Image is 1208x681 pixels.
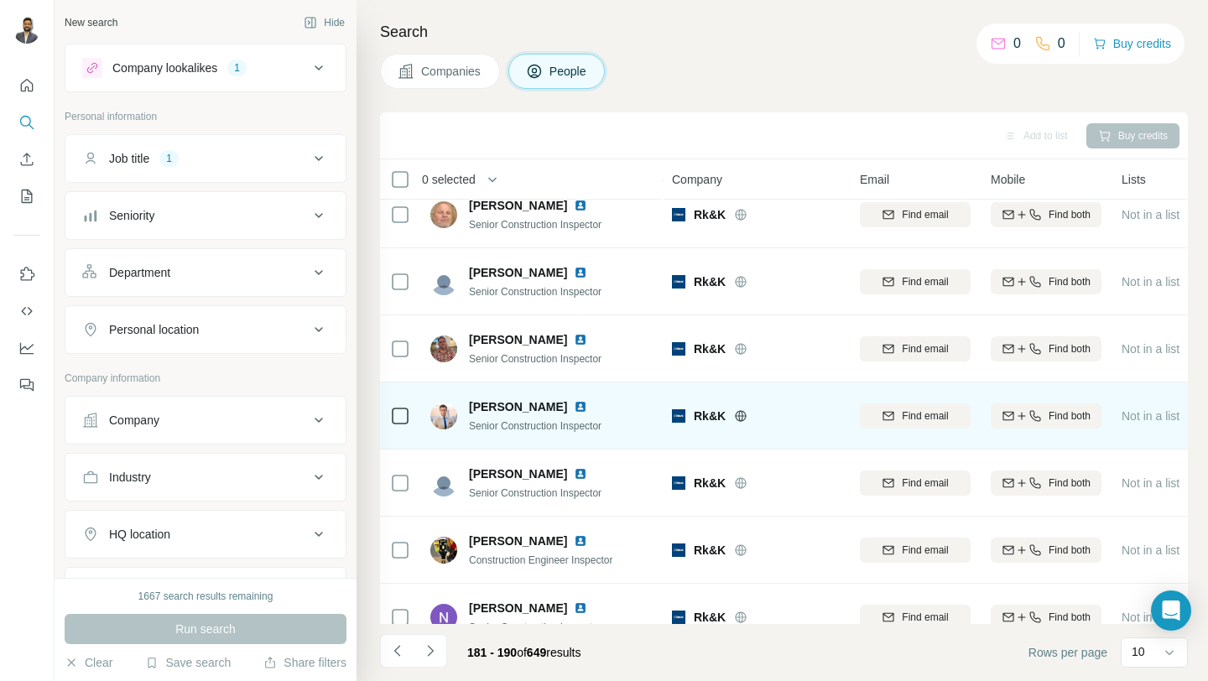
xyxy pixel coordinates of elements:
[65,195,346,236] button: Seniority
[469,533,567,549] span: [PERSON_NAME]
[860,336,971,361] button: Find email
[467,646,581,659] span: results
[65,15,117,30] div: New search
[694,273,726,290] span: Rk&K
[145,654,231,671] button: Save search
[65,309,346,350] button: Personal location
[672,611,685,624] img: Logo of Rk&K
[1093,32,1171,55] button: Buy credits
[65,48,346,88] button: Company lookalikes1
[263,654,346,671] button: Share filters
[672,208,685,221] img: Logo of Rk&K
[991,470,1101,496] button: Find both
[1058,34,1065,54] p: 0
[65,252,346,293] button: Department
[860,403,971,429] button: Find email
[527,646,546,659] span: 649
[13,296,40,326] button: Use Surfe API
[1049,610,1091,625] span: Find both
[467,646,517,659] span: 181 - 190
[574,534,587,548] img: LinkedIn logo
[1049,207,1091,222] span: Find both
[65,457,346,497] button: Industry
[13,144,40,174] button: Enrich CSV
[469,197,567,214] span: [PERSON_NAME]
[13,70,40,101] button: Quick start
[469,487,601,499] span: Senior Construction Inspector
[1122,409,1179,423] span: Not in a list
[574,601,587,615] img: LinkedIn logo
[227,60,247,75] div: 1
[1132,643,1145,660] p: 10
[1122,171,1146,188] span: Lists
[422,171,476,188] span: 0 selected
[694,609,726,626] span: Rk&K
[380,20,1188,44] h4: Search
[574,467,587,481] img: LinkedIn logo
[902,274,948,289] span: Find email
[13,259,40,289] button: Use Surfe on LinkedIn
[860,470,971,496] button: Find email
[549,63,588,80] span: People
[694,475,726,491] span: Rk&K
[469,398,567,415] span: [PERSON_NAME]
[672,543,685,557] img: Logo of Rk&K
[112,60,217,76] div: Company lookalikes
[380,634,414,668] button: Navigate to previous page
[65,571,346,611] button: Annual revenue ($)
[109,526,170,543] div: HQ location
[991,336,1101,361] button: Find both
[672,275,685,289] img: Logo of Rk&K
[159,151,179,166] div: 1
[991,538,1101,563] button: Find both
[1122,208,1179,221] span: Not in a list
[860,202,971,227] button: Find email
[469,465,567,482] span: [PERSON_NAME]
[574,333,587,346] img: LinkedIn logo
[13,107,40,138] button: Search
[469,621,601,633] span: Senior Construction Inspector
[13,17,40,44] img: Avatar
[421,63,482,80] span: Companies
[13,370,40,400] button: Feedback
[13,333,40,363] button: Dashboard
[1122,476,1179,490] span: Not in a list
[65,400,346,440] button: Company
[1013,34,1021,54] p: 0
[860,538,971,563] button: Find email
[1049,543,1091,558] span: Find both
[109,264,170,281] div: Department
[430,201,457,228] img: Avatar
[109,321,199,338] div: Personal location
[1049,408,1091,424] span: Find both
[991,269,1101,294] button: Find both
[469,286,601,298] span: Senior Construction Inspector
[574,266,587,279] img: LinkedIn logo
[109,150,149,167] div: Job title
[991,605,1101,630] button: Find both
[430,537,457,564] img: Avatar
[430,604,457,631] img: Avatar
[65,109,346,124] p: Personal information
[860,605,971,630] button: Find email
[672,409,685,423] img: Logo of Rk&K
[694,206,726,223] span: Rk&K
[65,654,112,671] button: Clear
[902,543,948,558] span: Find email
[902,207,948,222] span: Find email
[694,542,726,559] span: Rk&K
[902,341,948,356] span: Find email
[1049,476,1091,491] span: Find both
[430,335,457,362] img: Avatar
[672,342,685,356] img: Logo of Rk&K
[292,10,357,35] button: Hide
[1122,543,1179,557] span: Not in a list
[672,476,685,490] img: Logo of Rk&K
[991,403,1101,429] button: Find both
[469,554,612,566] span: Construction Engineer Inspector
[902,408,948,424] span: Find email
[109,207,154,224] div: Seniority
[65,514,346,554] button: HQ location
[574,199,587,212] img: LinkedIn logo
[65,371,346,386] p: Company information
